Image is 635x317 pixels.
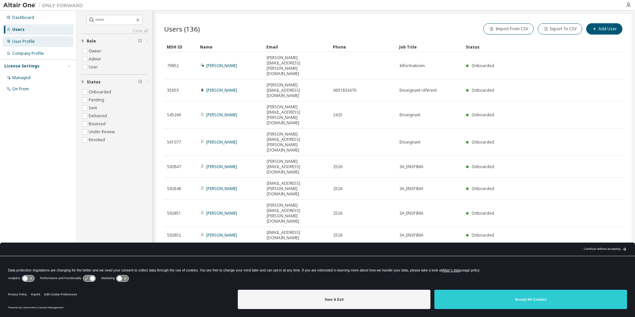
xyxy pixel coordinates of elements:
label: Bounced [89,120,107,128]
span: 0631833670 [333,88,356,93]
div: Managed [12,75,31,80]
button: Export To CSV [538,23,582,35]
a: [PERSON_NAME] [206,164,237,169]
span: Informaticien [400,63,425,68]
span: Clear filter [138,39,142,44]
span: 545266 [167,112,181,118]
span: 3A_ENSPIMA [400,164,423,169]
div: Company Profile [12,51,44,56]
span: Role [87,39,96,44]
span: Onboarded [472,63,494,68]
span: Onboarded [472,232,494,238]
div: On Prem [12,86,29,92]
span: 592851 [167,211,181,216]
label: Under Review [89,128,116,136]
span: 561077 [167,140,181,145]
span: [PERSON_NAME][EMAIL_ADDRESS][PERSON_NAME][DOMAIN_NAME] [267,55,327,76]
img: Altair One [3,2,86,9]
div: Dashboard [12,15,34,20]
span: Onboarded [472,186,494,191]
span: [PERSON_NAME][EMAIL_ADDRESS][PERSON_NAME][DOMAIN_NAME] [267,104,327,126]
span: [EMAIL_ADDRESS][PERSON_NAME][DOMAIN_NAME] [267,181,327,197]
a: [PERSON_NAME] [206,232,237,238]
label: Onboarded [89,88,113,96]
span: 79952 [167,63,179,68]
span: Onboarded [472,87,494,93]
div: User Profile [12,39,35,44]
a: [PERSON_NAME] [206,63,237,68]
a: [PERSON_NAME] [206,186,237,191]
span: 3A_ENSPIMA [400,233,423,238]
button: Role [81,34,148,49]
span: Clear filter [138,79,142,85]
span: Enseignant [400,140,420,145]
span: 2526 [333,164,342,169]
div: Email [266,42,327,52]
button: Import From CSV [483,23,534,35]
span: 2526 [333,186,342,191]
span: Onboarded [472,112,494,118]
label: Pending [89,96,106,104]
span: Users (136) [164,24,200,34]
span: Status [87,79,101,85]
span: 2425 [333,112,342,118]
a: Clear all [81,28,148,34]
span: 592847 [167,164,181,169]
label: Owner [89,47,103,55]
label: Admin [89,55,102,63]
span: 2526 [333,211,342,216]
label: Delivered [89,112,108,120]
span: Enseignant [400,112,420,118]
span: [PERSON_NAME][EMAIL_ADDRESS][DOMAIN_NAME] [267,82,327,98]
span: Onboarded [472,164,494,169]
a: [PERSON_NAME] [206,139,237,145]
a: [PERSON_NAME] [206,210,237,216]
span: 592852 [167,233,181,238]
label: User [89,63,99,71]
label: Sent [89,104,98,112]
span: Onboarded [472,139,494,145]
div: MDH ID [167,42,195,52]
span: 35653 [167,88,179,93]
span: Onboarded [472,210,494,216]
div: License Settings [4,63,40,69]
a: [PERSON_NAME] [206,112,237,118]
span: [PERSON_NAME][EMAIL_ADDRESS][PERSON_NAME][DOMAIN_NAME] [267,132,327,153]
label: Revoked [89,136,106,144]
div: Status [466,42,589,52]
span: 2526 [333,233,342,238]
span: 3A_ENSPIMA [400,186,423,191]
span: [PERSON_NAME][EMAIL_ADDRESS][PERSON_NAME][DOMAIN_NAME] [267,203,327,224]
button: Status [81,75,148,89]
a: [PERSON_NAME] [206,87,237,93]
div: Job Title [399,42,460,52]
span: 592848 [167,186,181,191]
span: [PERSON_NAME][EMAIL_ADDRESS][DOMAIN_NAME] [267,159,327,175]
div: Phone [333,42,394,52]
span: Enseignant référent [400,88,437,93]
span: [EMAIL_ADDRESS][DOMAIN_NAME] [267,230,327,241]
span: 3A_ENSPIMA [400,211,423,216]
div: Name [200,42,261,52]
div: Users [12,27,25,32]
button: Add User [586,23,622,35]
